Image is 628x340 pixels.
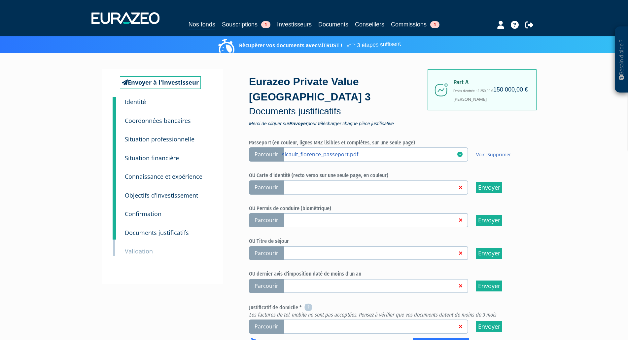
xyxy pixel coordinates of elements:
[355,20,384,29] a: Conseillers
[125,229,189,237] small: Documents justificatifs
[249,304,523,318] h6: Justificatif de domicile *
[113,97,116,110] a: 1
[113,126,116,146] a: 3
[249,271,523,277] h6: OU dernier avis d'imposition daté de moins d'un an
[346,36,401,50] span: 3 étapes suffisent
[113,144,116,165] a: 4
[391,20,439,29] a: Commissions1
[249,121,431,126] span: Merci de cliquer sur pour télécharger chaque pièce justificative
[125,191,198,199] small: Objectifs d'investissement
[113,107,116,128] a: 2
[220,38,401,50] p: Récupérer vos documents avec
[249,140,523,146] h6: Passeport (en couleur, lignes MRZ lisibles et complètes, sur une seule page)
[113,219,116,240] a: 8
[91,12,159,24] img: 1732889491-logotype_eurazeo_blanc_rvb.png
[113,163,116,183] a: 5
[113,200,116,221] a: 7
[277,20,312,29] a: Investisseurs
[487,151,511,158] a: Supprimer
[249,312,496,318] em: Les factures de tel. mobile ne sont pas acceptées. Pensez à vérifier que vos documents datent de ...
[125,117,191,125] small: Coordonnées bancaires
[125,154,179,162] small: Situation financière
[249,74,431,126] div: Eurazeo Private Value [GEOGRAPHIC_DATA] 3
[222,20,270,29] a: Souscriptions1
[476,281,502,291] input: Envoyer
[249,238,523,244] h6: OU Titre de séjour
[289,121,307,126] strong: Envoyer
[249,180,284,195] span: Parcourir
[249,147,284,162] span: Parcourir
[249,320,284,334] span: Parcourir
[430,21,439,28] span: 1
[125,247,153,255] small: Validation
[120,76,201,89] a: Envoyer à l'investisseur
[318,20,348,29] a: Documents
[476,151,485,158] a: Voir
[317,42,342,49] a: MiTRUST !
[249,206,523,211] h6: OU Permis de conduire (biométrique)
[261,21,270,28] span: 1
[476,215,502,226] input: Envoyer
[282,151,457,157] a: sicault_florence_passeport.pdf
[249,246,284,260] span: Parcourir
[189,20,215,30] a: Nos fonds
[249,172,523,178] h6: OU Carte d'identité (recto verso sur une seule page, en couleur)
[249,105,431,118] p: Documents justificatifs
[618,30,625,90] p: Besoin d'aide ?
[249,279,284,293] span: Parcourir
[476,321,502,332] input: Envoyer
[476,151,511,158] span: |
[125,172,202,180] small: Connaissance et expérience
[457,152,463,157] i: 11/08/2025 15:42
[249,213,284,227] span: Parcourir
[125,210,161,218] small: Confirmation
[125,98,146,106] small: Identité
[476,182,502,193] input: Envoyer
[125,135,194,143] small: Situation professionnelle
[113,182,116,202] a: 6
[476,248,502,259] input: Envoyer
